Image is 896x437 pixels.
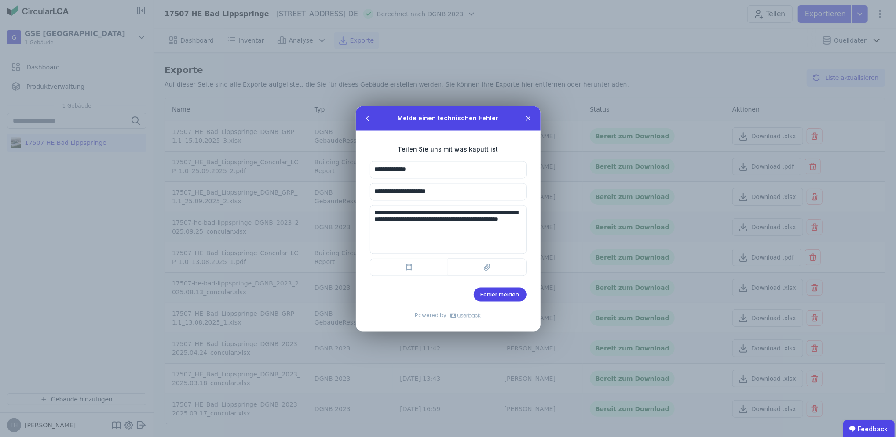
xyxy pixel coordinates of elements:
ubdiv: Melde einen technischen Fehler [384,115,513,122]
span: Powered by [415,312,447,319]
span: Fehler melden [481,291,519,298]
div: Teilen Sie uns mit was kaputt ist [370,144,527,154]
a: Powered by [415,312,481,319]
button: Fehler melden [474,287,527,301]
